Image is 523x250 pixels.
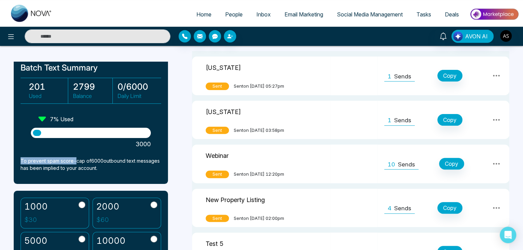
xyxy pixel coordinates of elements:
[190,8,218,21] a: Home
[394,72,411,81] p: Sends
[416,11,431,18] span: Tasks
[206,83,229,90] span: Sent
[150,236,157,242] input: 10000$300
[388,116,391,125] span: 1
[469,7,519,22] img: Market-place.gif
[256,11,271,18] span: Inbox
[451,30,494,43] button: AVON AI
[437,114,462,126] button: Copy
[284,11,323,18] span: Email Marketing
[500,30,512,42] img: User Avatar
[250,8,278,21] a: Inbox
[206,171,229,178] span: Sent
[388,160,395,169] span: 10
[388,204,391,213] span: 4
[11,5,52,22] img: Nova CRM Logo
[206,106,241,116] p: [US_STATE]
[21,63,161,73] h1: Batch Text Summary
[394,116,411,125] p: Sends
[337,11,403,18] span: Social Media Management
[234,171,284,178] span: Sent on [DATE] 12:20pm
[96,215,119,225] p: $ 60
[73,82,112,92] h3: 2799
[278,8,330,21] a: Email Marketing
[192,189,509,227] tr: New Property ListingSentSenton [DATE] 02:00pm4SendsCopy
[398,160,415,169] p: Sends
[24,215,48,225] p: $ 30
[50,115,73,123] p: 7 % Used
[206,215,229,222] span: Sent
[196,11,211,18] span: Home
[234,127,284,134] span: Sent on [DATE] 03:58pm
[234,83,284,90] span: Sent on [DATE] 05:27pm
[78,236,85,242] input: 5000$150
[24,236,47,246] h2: 5000
[225,11,243,18] span: People
[206,62,241,72] p: [US_STATE]
[500,227,516,243] div: Open Intercom Messenger
[465,32,488,40] span: AVON AI
[437,202,462,214] button: Copy
[192,57,509,95] tr: [US_STATE]SentSenton [DATE] 05:27pm1SendsCopy
[73,92,112,100] p: Balance
[118,92,157,100] p: Daily Limit
[234,215,284,222] span: Sent on [DATE] 02:00pm
[150,201,157,208] input: 2000$60
[29,92,68,100] p: Used
[218,8,250,21] a: People
[96,236,125,246] h2: 10000
[192,145,509,183] tr: WebinarSentSenton [DATE] 12:20pm10SendsCopy
[29,82,68,92] h3: 201
[96,201,119,212] h2: 2000
[78,201,85,208] input: 1000$30
[445,11,459,18] span: Deals
[21,157,161,172] p: To prevent spam score-cap of 6000 outbound text messages has been implied to your account.
[206,238,223,248] p: Test 5
[394,204,411,213] p: Sends
[388,72,391,81] span: 1
[410,8,438,21] a: Tasks
[192,101,509,139] tr: [US_STATE]SentSenton [DATE] 03:58pm1SendsCopy
[453,32,463,41] img: Lead Flow
[439,158,464,170] button: Copy
[206,194,265,204] p: New Property Listing
[437,70,462,82] button: Copy
[330,8,410,21] a: Social Media Management
[24,201,48,212] h2: 1000
[206,127,229,134] span: Sent
[31,139,151,149] p: 3000
[206,150,229,160] p: Webinar
[118,82,157,92] h3: 0 / 6000
[438,8,466,21] a: Deals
